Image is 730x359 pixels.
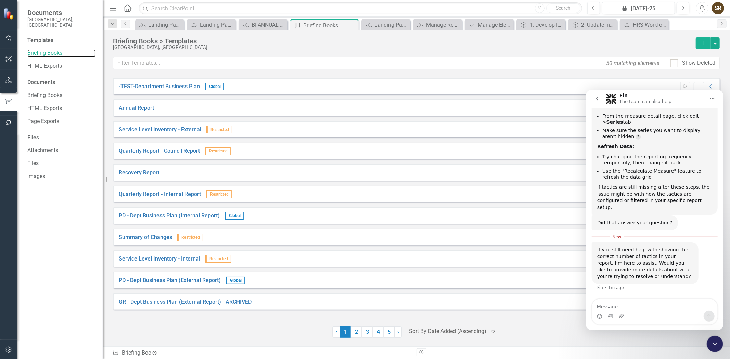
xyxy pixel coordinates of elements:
[119,255,200,263] a: Service Level Inventory - Internal
[602,2,675,14] button: [DATE]-25
[113,37,692,45] div: Briefing Books » Templates
[206,190,232,198] span: Restricted
[27,49,96,57] a: Briefing Books
[374,21,409,29] div: Landing Page
[633,21,667,29] div: HRS Workforce Plan Landing Page
[27,105,96,112] a: HTML Exports
[189,21,234,29] a: Landing Page
[27,9,96,17] span: Documents
[362,326,373,338] a: 3
[148,21,182,29] div: Landing Page
[384,326,395,338] a: 5
[529,21,564,29] div: 1. Develop Integrated Business Plans
[363,21,409,29] a: Landing Page
[27,37,96,44] div: Templates
[556,5,571,11] span: Search
[682,59,715,67] div: Show Deleted
[466,21,512,29] a: Manage Elements
[119,190,201,198] a: Quarterly Report - Internal Report
[426,21,460,29] div: Manage Reports
[27,92,96,99] a: Briefing Books
[27,160,96,168] a: Files
[415,21,460,29] a: Manage Reports
[119,147,200,155] a: Quarterly Report - Council Report
[570,21,615,29] a: 2. Update Integrated Business Plans
[177,234,203,241] span: Restricted
[139,2,582,14] input: Search ClearPoint...
[119,104,154,112] a: Annual Report
[200,21,234,29] div: Landing Page
[586,90,723,330] iframe: Intercom live chat
[712,2,724,14] button: SR
[3,8,15,19] img: ClearPoint Strategy
[240,21,286,29] a: BI-ANNUAL REPORT
[518,21,564,29] a: 1. Develop Integrated Business Plans
[206,126,232,133] span: Restricted
[27,134,96,142] div: Files
[112,349,411,357] div: Briefing Books
[27,173,96,181] a: Images
[546,3,580,13] button: Search
[137,21,182,29] a: Landing Page
[340,326,351,338] span: 1
[27,79,96,87] div: Documents
[205,255,231,263] span: Restricted
[604,4,673,13] div: [DATE]-25
[205,83,224,90] span: Global
[27,62,96,70] a: HTML Exports
[252,21,286,29] div: BI-ANNUAL REPORT
[119,169,159,177] a: Recovery Report
[113,57,666,69] input: Filter Templates...
[373,326,384,338] a: 4
[119,234,172,241] a: Summary of Changes
[119,126,201,134] a: Service Level Inventory - External
[225,212,244,220] span: Global
[119,277,221,284] a: PD - Dept Business Plan (External Report)
[335,329,337,335] span: ‹
[226,277,245,284] span: Global
[303,21,357,30] div: Briefing Books
[27,17,96,28] small: [GEOGRAPHIC_DATA], [GEOGRAPHIC_DATA]
[707,336,723,352] iframe: Intercom live chat
[119,298,252,306] a: GR - Dept Business Plan (External Report) - ARCHIVED
[478,21,512,29] div: Manage Elements
[27,118,96,125] a: Page Exports
[397,329,399,335] span: ›
[205,147,231,155] span: Restricted
[113,45,692,50] div: [GEOGRAPHIC_DATA], [GEOGRAPHIC_DATA]
[119,83,200,91] a: -TEST-Department Business Plan
[119,212,220,220] a: PD - Dept Business Plan (Internal Report)
[581,21,615,29] div: 2. Update Integrated Business Plans
[27,147,96,155] a: Attachments
[351,326,362,338] a: 2
[622,21,667,29] a: HRS Workforce Plan Landing Page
